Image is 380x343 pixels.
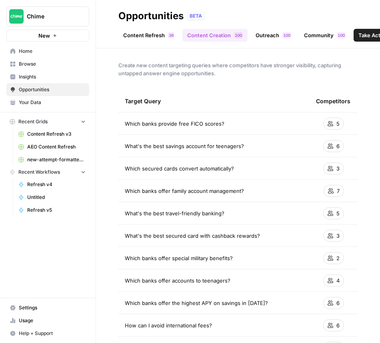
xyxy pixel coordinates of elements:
div: 100 [234,32,243,38]
button: Recent Grids [6,116,89,128]
a: Insights [6,70,89,83]
a: Refresh v4 [15,178,89,191]
span: Which secured cards convert automatically? [125,164,234,173]
span: AEO Content Refresh [27,143,86,150]
button: Help + Support [6,327,89,340]
span: Untitled [27,194,86,201]
span: new-attempt-formatted.csv [27,156,86,163]
span: 0 [237,32,240,38]
div: 100 [337,32,346,38]
a: Refresh v5 [15,204,89,217]
span: Content Refresh v3 [27,130,86,138]
a: Browse [6,58,89,70]
span: Home [19,48,86,55]
a: AEO Content Refresh [15,140,89,153]
span: Create new content targeting queries where competitors have stronger visibility, capturing untapp... [118,61,358,77]
a: Usage [6,314,89,327]
span: Which banks offer family account management? [125,187,244,195]
span: 3 [336,232,340,240]
span: Browse [19,60,86,68]
span: 5 [336,209,340,217]
span: 1 [338,32,340,38]
span: Opportunities [19,86,86,93]
span: What's the best travel-friendly banking? [125,209,224,217]
span: How can I avoid international fees? [125,321,212,329]
div: 38 [168,32,174,38]
button: Recent Workflows [6,166,89,178]
span: 1 [235,32,237,38]
span: 0 [286,32,288,38]
span: What's the best savings account for teenagers? [125,142,244,150]
span: Recent Workflows [18,168,60,176]
span: 8 [171,32,174,38]
div: BETA [187,12,205,20]
span: Which banks offer special military benefits? [125,254,233,262]
span: New [38,32,50,40]
span: 6 [336,299,340,307]
span: Settings [19,304,86,311]
span: 2 [336,254,340,262]
span: 3 [336,164,340,173]
span: 1 [283,32,286,38]
button: New [6,30,89,42]
a: Home [6,45,89,58]
a: Content Creation100 [182,29,248,42]
span: 6 [336,142,340,150]
span: Refresh v5 [27,207,86,214]
span: 0 [240,32,242,38]
span: Usage [19,317,86,324]
span: 5 [336,120,340,128]
a: Community100 [299,29,350,42]
span: 6 [336,321,340,329]
div: Target Query [125,90,303,112]
span: Which banks offer the highest APY on savings in [DATE]? [125,299,268,307]
img: Chime Logo [9,9,24,24]
span: 4 [336,277,340,285]
span: Insights [19,73,86,80]
span: Which banks offer accounts to teenagers? [125,277,230,285]
span: Chime [27,12,75,20]
a: Settings [6,301,89,314]
span: Your Data [19,99,86,106]
span: Help + Support [19,330,86,337]
div: Competitors [316,90,350,112]
a: new-attempt-formatted.csv [15,153,89,166]
span: 0 [340,32,342,38]
span: Which banks provide free FICO scores? [125,120,224,128]
span: Recent Grids [18,118,48,125]
div: Opportunities [118,10,184,22]
div: 100 [282,32,291,38]
a: Your Data [6,96,89,109]
span: 3 [169,32,171,38]
span: 7 [337,187,340,195]
span: 0 [288,32,290,38]
a: Opportunities [6,83,89,96]
span: Refresh v4 [27,181,86,188]
button: Workspace: Chime [6,6,89,26]
a: Untitled [15,191,89,204]
a: Outreach100 [251,29,296,42]
a: Content Refresh v3 [15,128,89,140]
span: 0 [342,32,345,38]
span: What's the best secured card with cashback rewards? [125,232,260,240]
a: Content Refresh38 [118,29,179,42]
